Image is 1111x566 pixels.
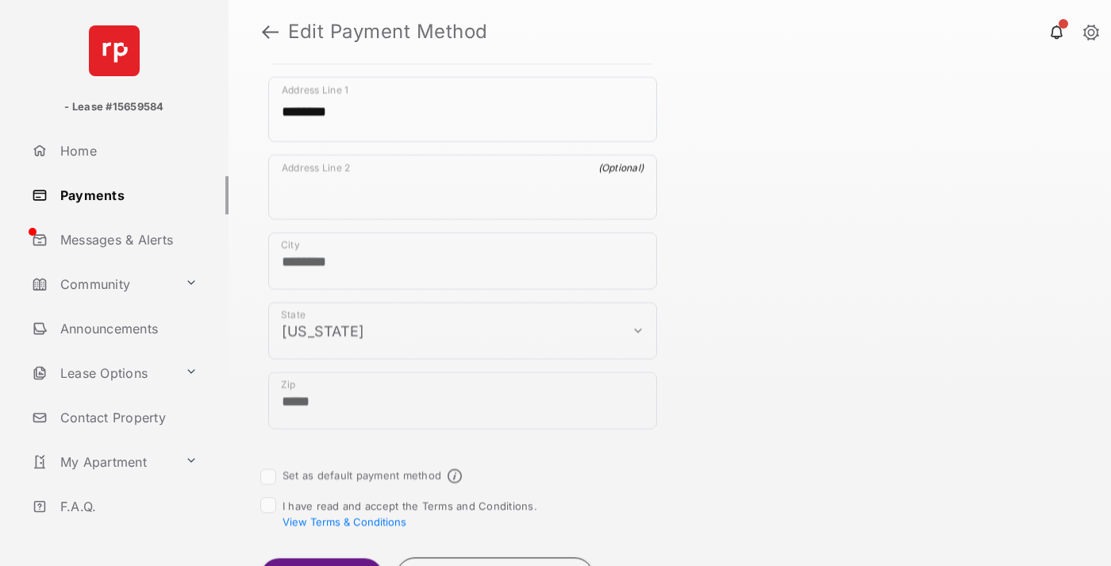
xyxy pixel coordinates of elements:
a: Payments [25,176,229,214]
div: payment_method_screening[postal_addresses][administrativeArea] [268,302,657,359]
a: My Apartment [25,443,179,481]
span: I have read and accept the Terms and Conditions. [283,499,537,528]
div: payment_method_screening[postal_addresses][postalCode] [268,372,657,429]
a: Community [25,265,179,303]
img: svg+xml;base64,PHN2ZyB4bWxucz0iaHR0cDovL3d3dy53My5vcmcvMjAwMC9zdmciIHdpZHRoPSI2NCIgaGVpZ2h0PSI2NC... [89,25,140,76]
p: - Lease #15659584 [64,99,163,115]
div: payment_method_screening[postal_addresses][addressLine1] [268,76,657,141]
a: Announcements [25,310,229,348]
strong: Edit Payment Method [288,22,488,41]
div: payment_method_screening[postal_addresses][country] [268,6,657,64]
a: Contact Property [25,399,229,437]
label: Set as default payment method [283,468,441,481]
span: Default payment method info [448,468,462,483]
button: I have read and accept the Terms and Conditions. [283,515,406,528]
a: Home [25,132,229,170]
div: payment_method_screening[postal_addresses][locality] [268,232,657,289]
a: Lease Options [25,354,179,392]
div: payment_method_screening[postal_addresses][addressLine2] [268,154,657,219]
a: F.A.Q. [25,487,229,526]
a: Messages & Alerts [25,221,229,259]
